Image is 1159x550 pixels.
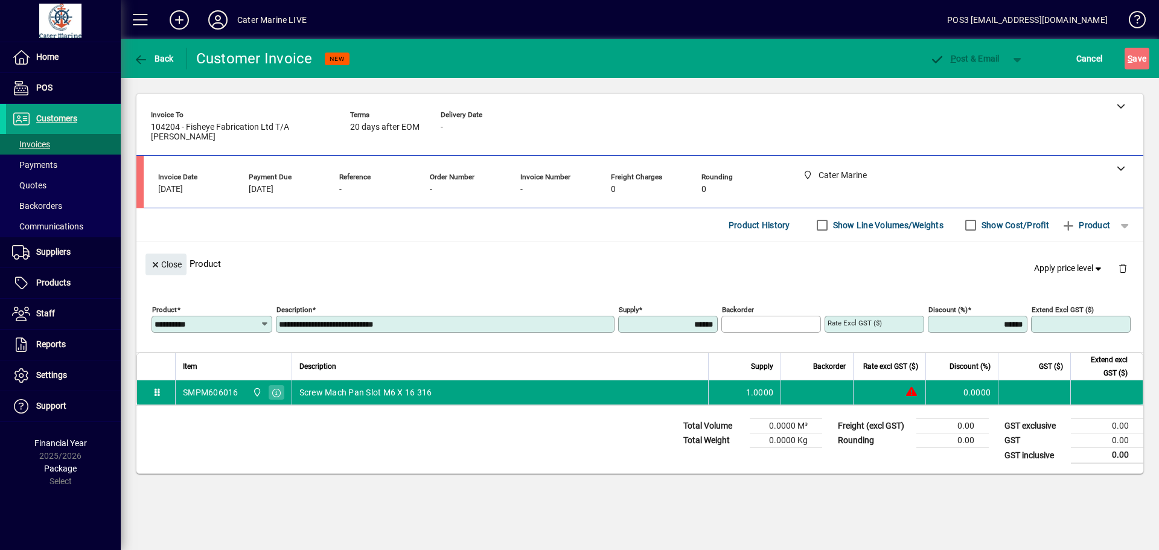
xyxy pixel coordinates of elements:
label: Show Cost/Profit [979,219,1049,231]
span: Discount (%) [950,360,991,373]
span: Package [44,464,77,473]
span: - [441,123,443,132]
td: Total Volume [677,419,750,433]
span: P [951,54,956,63]
button: Profile [199,9,237,31]
span: Apply price level [1034,262,1104,275]
span: Reports [36,339,66,349]
div: POS3 [EMAIL_ADDRESS][DOMAIN_NAME] [947,10,1108,30]
a: Home [6,42,121,72]
span: Home [36,52,59,62]
button: Add [160,9,199,31]
a: Settings [6,360,121,391]
span: 1.0000 [746,386,774,398]
a: Staff [6,299,121,329]
td: GST [998,433,1071,448]
span: Supply [751,360,773,373]
span: Product [1061,216,1110,235]
mat-label: Supply [619,305,639,314]
td: GST inclusive [998,448,1071,463]
span: Cater Marine [249,386,263,399]
mat-label: Extend excl GST ($) [1032,305,1094,314]
span: Description [299,360,336,373]
span: Product History [729,216,790,235]
span: Products [36,278,71,287]
span: Support [36,401,66,411]
td: 0.00 [1071,448,1143,463]
span: Quotes [12,181,46,190]
td: Total Weight [677,433,750,448]
a: Communications [6,216,121,237]
a: Reports [6,330,121,360]
span: POS [36,83,53,92]
a: Products [6,268,121,298]
span: - [339,185,342,194]
div: Product [136,241,1143,286]
span: Suppliers [36,247,71,257]
a: Quotes [6,175,121,196]
a: Suppliers [6,237,121,267]
mat-label: Backorder [722,305,754,314]
span: 20 days after EOM [350,123,420,132]
mat-label: Product [152,305,177,314]
span: Customers [36,114,77,123]
span: NEW [330,55,345,63]
a: Support [6,391,121,421]
span: - [430,185,432,194]
td: 0.00 [1071,433,1143,448]
mat-label: Discount (%) [928,305,968,314]
span: Backorders [12,201,62,211]
button: Delete [1108,254,1137,283]
td: 0.0000 M³ [750,419,822,433]
span: Financial Year [34,438,87,448]
a: Payments [6,155,121,175]
span: Item [183,360,197,373]
span: ave [1128,49,1146,68]
mat-label: Description [276,305,312,314]
button: Cancel [1073,48,1106,69]
label: Show Line Volumes/Weights [831,219,943,231]
button: Apply price level [1029,258,1109,280]
span: Settings [36,370,67,380]
span: 0 [611,185,616,194]
app-page-header-button: Delete [1108,263,1137,273]
mat-label: Rate excl GST ($) [828,319,882,327]
span: Back [133,54,174,63]
td: 0.00 [1071,419,1143,433]
td: Freight (excl GST) [832,419,916,433]
app-page-header-button: Back [121,48,187,69]
button: Close [145,254,187,275]
span: Payments [12,160,57,170]
span: Close [150,255,182,275]
td: 0.0000 Kg [750,433,822,448]
span: Communications [12,222,83,231]
span: - [520,185,523,194]
span: 0 [701,185,706,194]
a: Invoices [6,134,121,155]
span: Backorder [813,360,846,373]
span: ost & Email [930,54,1000,63]
span: Screw Mach Pan Slot M6 X 16 316 [299,386,432,398]
span: Cancel [1076,49,1103,68]
span: [DATE] [158,185,183,194]
button: Save [1125,48,1149,69]
span: Invoices [12,139,50,149]
td: 0.00 [916,419,989,433]
button: Product [1055,214,1116,236]
td: 0.0000 [925,380,998,405]
span: 104204 - Fisheye Fabrication Ltd T/A [PERSON_NAME] [151,123,332,142]
button: Product History [724,214,795,236]
td: Rounding [832,433,916,448]
app-page-header-button: Close [142,258,190,269]
span: Extend excl GST ($) [1078,353,1128,380]
a: POS [6,73,121,103]
span: [DATE] [249,185,273,194]
span: GST ($) [1039,360,1063,373]
div: SMPM606016 [183,386,238,398]
a: Backorders [6,196,121,216]
td: 0.00 [916,433,989,448]
button: Back [130,48,177,69]
span: Staff [36,309,55,318]
span: S [1128,54,1132,63]
div: Cater Marine LIVE [237,10,307,30]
